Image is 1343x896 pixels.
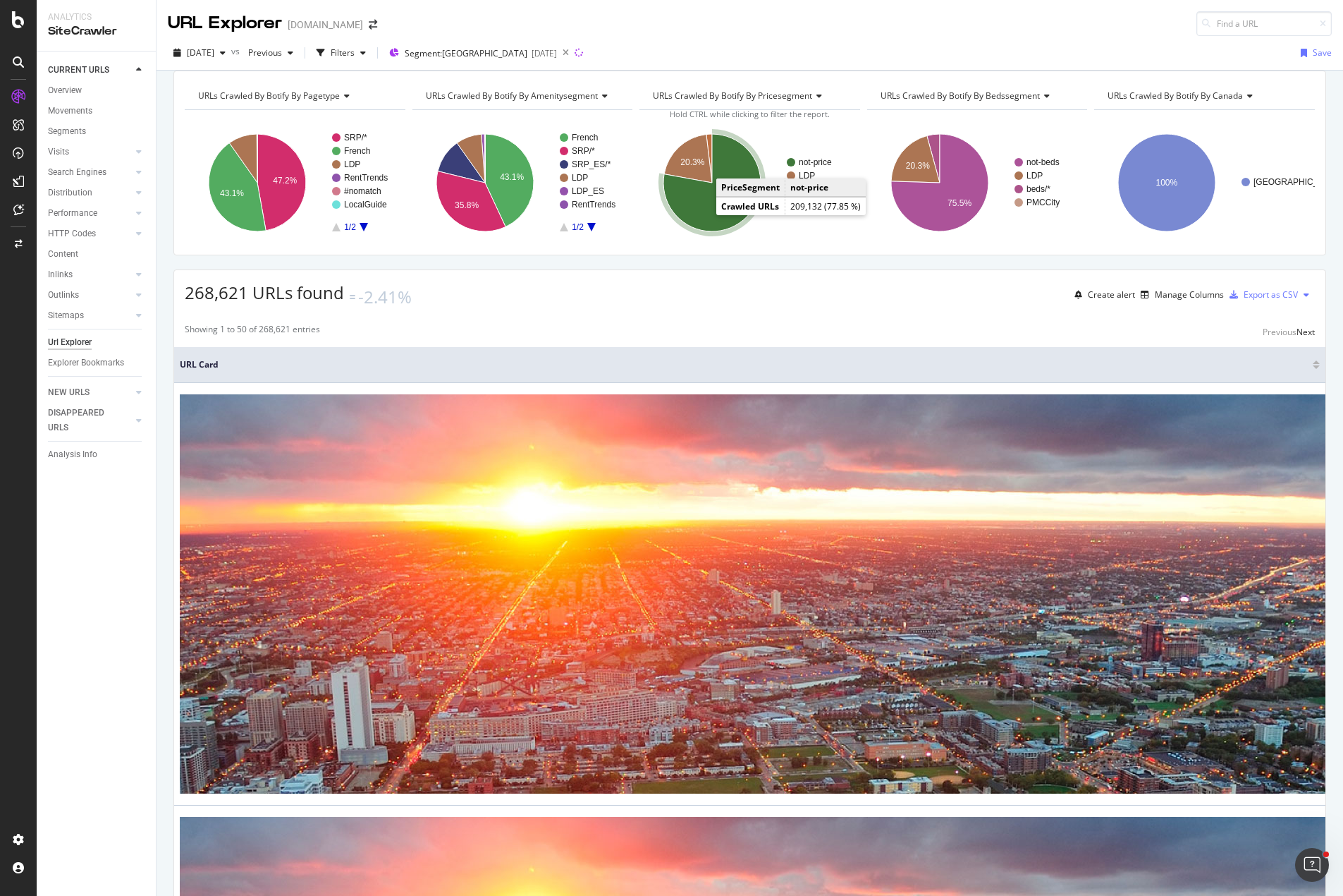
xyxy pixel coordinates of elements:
[653,90,812,102] span: URLs Crawled By Botify By pricesegment
[344,159,360,169] text: LDP
[48,447,97,462] div: Analysis Info
[1094,121,1315,244] div: A chart.
[785,178,866,197] td: not-price
[231,45,243,57] span: vs
[48,124,86,139] div: Segments
[48,104,146,119] a: Movements
[48,288,79,303] div: Outlinks
[344,222,356,232] text: 1/2
[1296,323,1315,340] button: Next
[48,206,97,221] div: Performance
[639,121,860,244] svg: A chart.
[881,90,1040,102] span: URLs Crawled By Botify By bedssegment
[878,85,1075,107] h4: URLs Crawled By Botify By bedssegment
[48,335,92,350] div: Url Explorer
[180,358,1309,371] span: URL Card
[716,178,785,197] td: PriceSegment
[48,406,119,435] div: DISAPPEARED URLS
[344,200,387,210] text: LocalGuide
[288,18,363,32] div: [DOMAIN_NAME]
[48,247,78,262] div: Content
[48,83,146,98] a: Overview
[48,247,146,262] a: Content
[358,285,412,309] div: -2.41%
[48,356,146,370] a: Explorer Bookmarks
[1263,326,1296,338] div: Previous
[1263,323,1296,340] button: Previous
[405,47,527,59] span: Segment: [GEOGRAPHIC_DATA]
[455,200,479,210] text: 35.8%
[572,222,584,232] text: 1/2
[48,288,132,303] a: Outlinks
[1296,326,1315,338] div: Next
[48,206,132,221] a: Performance
[785,198,866,216] td: 209,132 (77.85 %)
[48,308,132,323] a: Sitemaps
[48,385,90,400] div: NEW URLS
[331,47,355,59] div: Filters
[48,124,146,139] a: Segments
[1295,848,1329,882] iframe: Intercom live chat
[1253,177,1342,187] text: [GEOGRAPHIC_DATA]
[1026,157,1060,167] text: not-beds
[185,121,405,244] svg: A chart.
[48,23,145,40] div: SiteCrawler
[1088,289,1135,301] div: Create alert
[948,198,971,208] text: 75.5%
[412,121,633,244] svg: A chart.
[867,121,1088,244] div: A chart.
[48,11,145,23] div: Analytics
[48,165,132,180] a: Search Engines
[48,165,106,180] div: Search Engines
[716,198,785,216] td: Crawled URLs
[572,133,598,143] text: French
[426,90,598,102] span: URLs Crawled By Botify By amenitysegment
[572,159,611,169] text: SRP_ES/*
[670,109,830,119] span: Hold CTRL while clicking to filter the report.
[48,226,132,241] a: HTTP Codes
[532,47,557,59] div: [DATE]
[243,42,299,64] button: Previous
[572,146,595,156] text: SRP/*
[198,90,340,102] span: URLs Crawled By Botify By pagetype
[500,172,524,182] text: 43.1%
[423,85,620,107] h4: URLs Crawled By Botify By amenitysegment
[799,171,815,181] text: LDP
[48,83,82,98] div: Overview
[48,186,92,200] div: Distribution
[1224,284,1298,306] button: Export as CSV
[185,323,320,340] div: Showing 1 to 50 of 268,621 entries
[572,200,615,210] text: RentTrends
[48,335,146,350] a: Url Explorer
[195,85,393,107] h4: URLs Crawled By Botify By pagetype
[187,47,214,59] span: 2025 Sep. 5th
[1026,198,1060,207] text: PMCCity
[572,173,588,183] text: LDP
[48,308,84,323] div: Sitemaps
[344,186,381,196] text: #nomatch
[799,157,832,167] text: not-price
[1156,178,1178,188] text: 100%
[906,161,930,171] text: 20.3%
[48,145,69,159] div: Visits
[681,157,705,167] text: 20.3%
[1135,286,1224,303] button: Manage Columns
[572,186,604,196] text: LDP_ES
[48,385,132,400] a: NEW URLS
[344,173,388,183] text: RentTrends
[220,188,244,198] text: 43.1%
[48,267,132,282] a: Inlinks
[1105,85,1302,107] h4: URLs Crawled By Botify By canada
[311,42,372,64] button: Filters
[48,104,92,119] div: Movements
[650,85,847,107] h4: URLs Crawled By Botify By pricesegment
[48,267,73,282] div: Inlinks
[1026,184,1050,194] text: beds/*
[48,63,132,78] a: CURRENT URLS
[48,226,96,241] div: HTTP Codes
[168,42,231,64] button: [DATE]
[48,63,109,78] div: CURRENT URLS
[168,11,282,35] div: URL Explorer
